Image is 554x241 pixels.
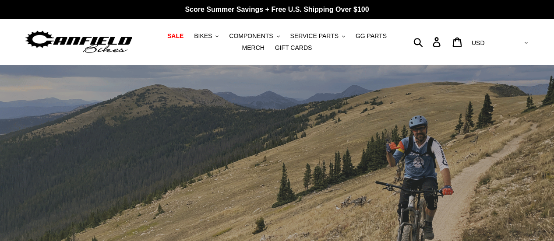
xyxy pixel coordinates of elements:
[286,30,349,42] button: SERVICE PARTS
[238,42,269,54] a: MERCH
[351,30,391,42] a: GG PARTS
[356,32,387,40] span: GG PARTS
[167,32,183,40] span: SALE
[242,44,265,52] span: MERCH
[290,32,339,40] span: SERVICE PARTS
[229,32,273,40] span: COMPONENTS
[275,44,312,52] span: GIFT CARDS
[225,30,284,42] button: COMPONENTS
[190,30,223,42] button: BIKES
[194,32,212,40] span: BIKES
[271,42,317,54] a: GIFT CARDS
[163,30,188,42] a: SALE
[24,28,134,56] img: Canfield Bikes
